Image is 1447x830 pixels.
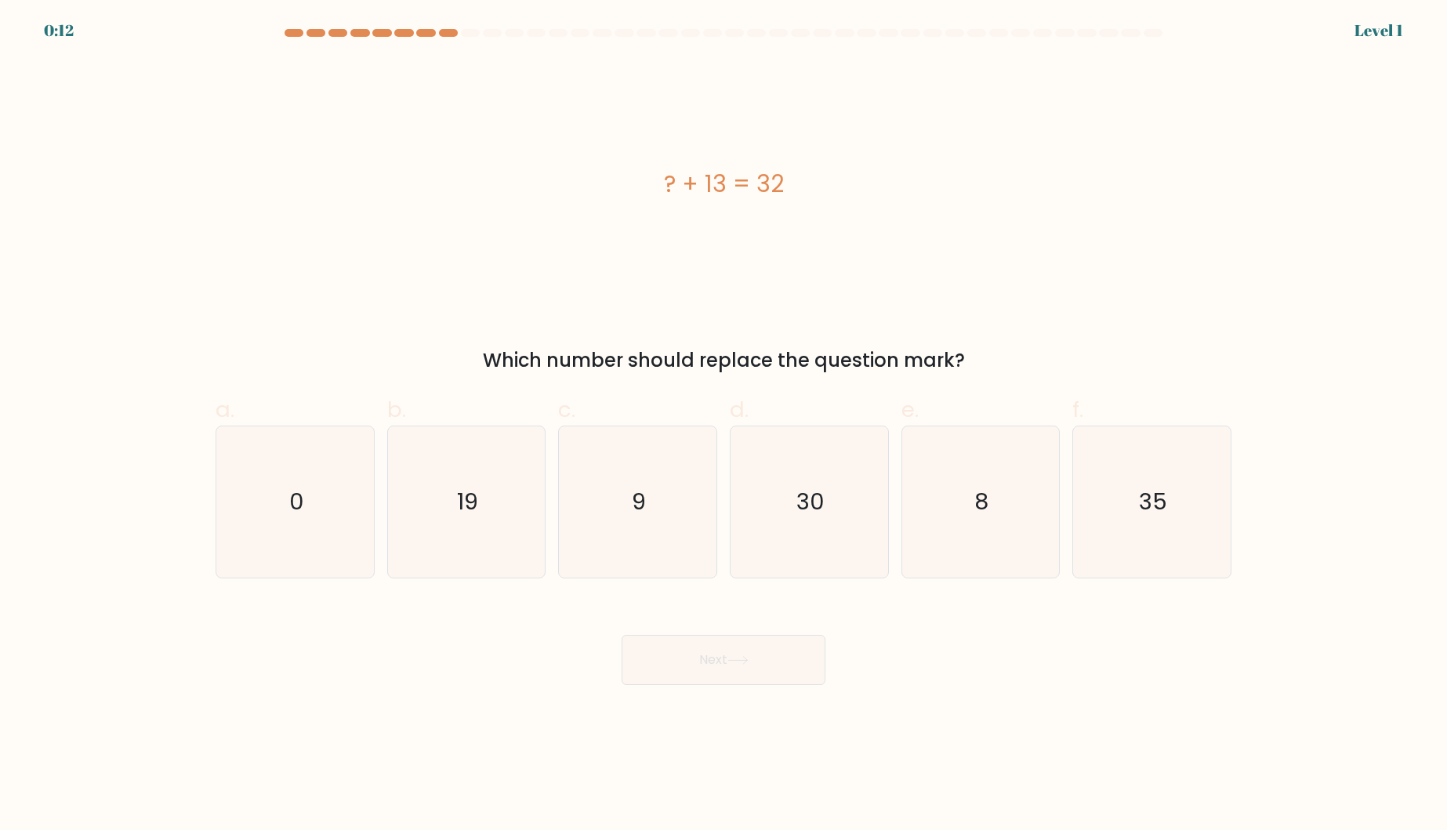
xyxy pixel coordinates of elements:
text: 30 [796,486,825,517]
div: 0:12 [44,19,74,42]
span: b. [387,394,406,425]
div: Level 1 [1355,19,1403,42]
text: 0 [289,486,304,517]
div: Which number should replace the question mark? [225,346,1222,375]
span: e. [901,394,919,425]
text: 9 [633,486,647,517]
div: ? + 13 = 32 [216,166,1231,201]
button: Next [622,635,825,685]
span: d. [730,394,749,425]
span: c. [558,394,575,425]
text: 19 [457,486,478,517]
text: 8 [975,486,989,517]
span: f. [1072,394,1083,425]
text: 35 [1140,486,1168,517]
span: a. [216,394,234,425]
